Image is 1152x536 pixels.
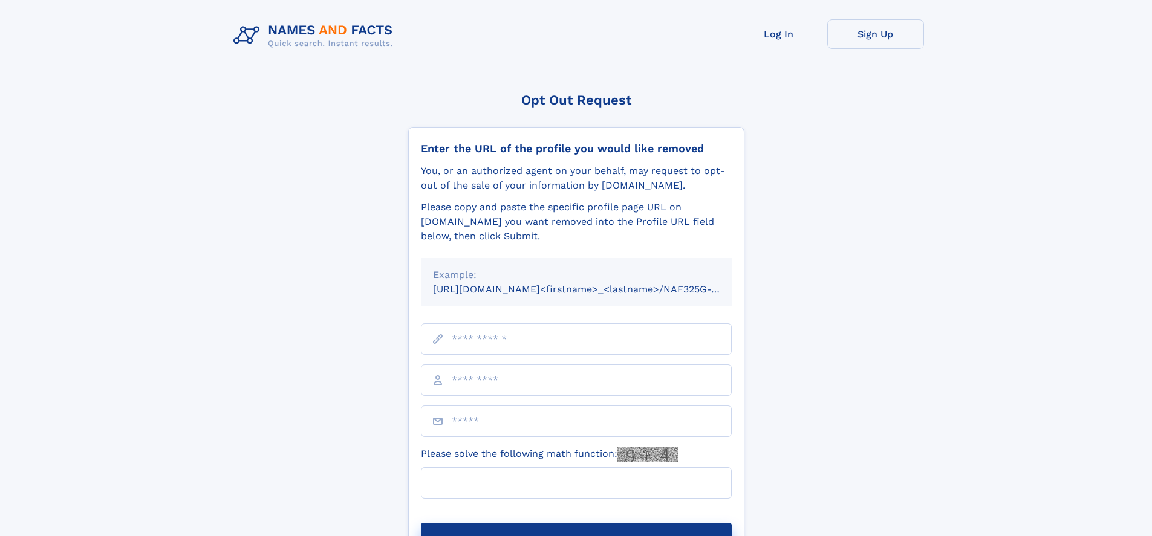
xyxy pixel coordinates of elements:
[827,19,924,49] a: Sign Up
[421,447,678,462] label: Please solve the following math function:
[421,164,732,193] div: You, or an authorized agent on your behalf, may request to opt-out of the sale of your informatio...
[408,92,744,108] div: Opt Out Request
[433,268,720,282] div: Example:
[421,142,732,155] div: Enter the URL of the profile you would like removed
[229,19,403,52] img: Logo Names and Facts
[421,200,732,244] div: Please copy and paste the specific profile page URL on [DOMAIN_NAME] you want removed into the Pr...
[731,19,827,49] a: Log In
[433,283,755,295] small: [URL][DOMAIN_NAME]<firstname>_<lastname>/NAF325G-xxxxxxxx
